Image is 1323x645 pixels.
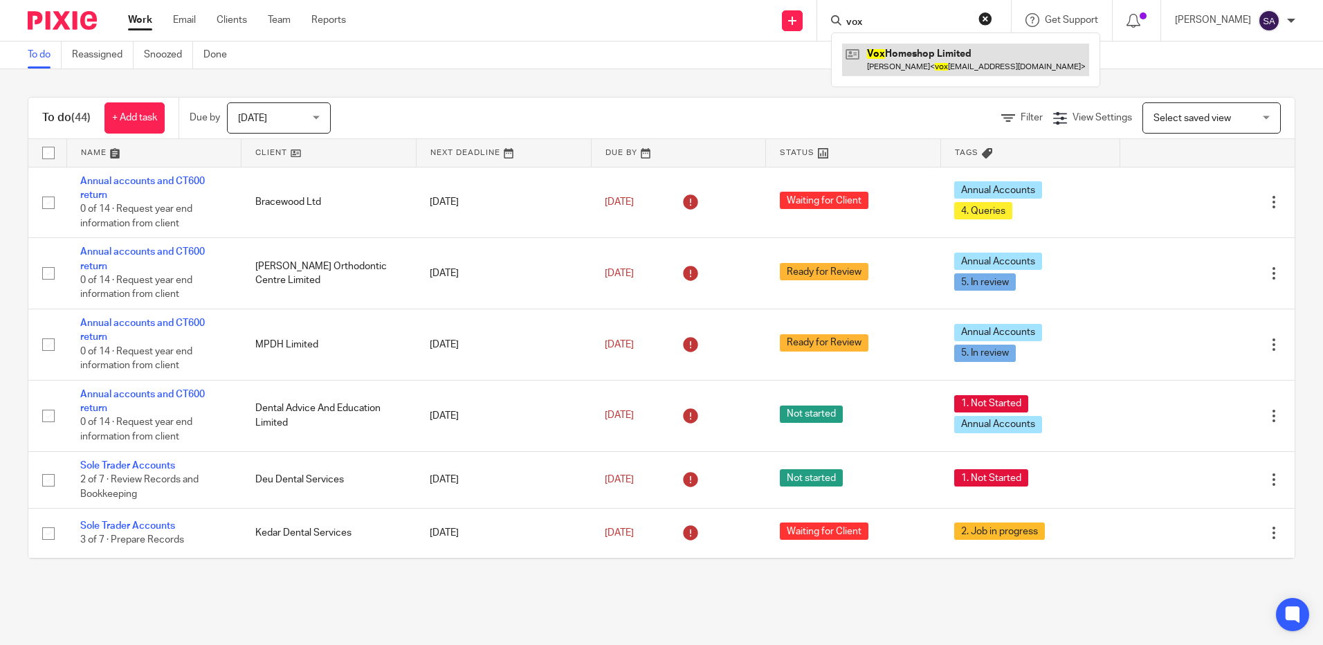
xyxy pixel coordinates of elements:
span: 3 of 7 · Prepare Records [80,535,184,545]
span: [DATE] [605,340,634,349]
span: [DATE] [605,197,634,207]
span: Annual Accounts [954,253,1042,270]
span: [DATE] [605,269,634,278]
span: Not started [780,469,843,487]
a: Annual accounts and CT600 return [80,318,205,342]
span: 0 of 14 · Request year end information from client [80,275,192,300]
span: 0 of 14 · Request year end information from client [80,418,192,442]
a: Annual accounts and CT600 return [80,390,205,413]
span: Select saved view [1153,113,1231,123]
a: To do [28,42,62,69]
td: [DATE] [416,509,591,558]
a: Reassigned [72,42,134,69]
a: Sole Trader Accounts [80,521,175,531]
span: Annual Accounts [954,181,1042,199]
span: 5. In review [954,273,1016,291]
span: [DATE] [238,113,267,123]
a: Reports [311,13,346,27]
td: [DATE] [416,380,591,451]
span: Waiting for Client [780,192,868,209]
img: svg%3E [1258,10,1280,32]
a: Email [173,13,196,27]
td: [DATE] [416,558,591,607]
a: Sole Trader Accounts [80,461,175,471]
td: [DATE] [416,167,591,238]
td: Deu Dental Services [241,451,417,508]
td: [DATE] [416,238,591,309]
span: Filter [1021,113,1043,122]
button: Clear [978,12,992,26]
p: Due by [190,111,220,125]
span: Waiting for Client [780,523,868,540]
span: 5. In review [954,345,1016,362]
a: Annual accounts and CT600 return [80,247,205,271]
a: Done [203,42,237,69]
span: 0 of 14 · Request year end information from client [80,347,192,371]
span: Ready for Review [780,334,868,352]
span: (44) [71,112,91,123]
td: [GEOGRAPHIC_DATA] [241,558,417,607]
span: Annual Accounts [954,416,1042,433]
span: 0 of 14 · Request year end information from client [80,204,192,228]
h1: To do [42,111,91,125]
td: MPDH Limited [241,309,417,381]
input: Search [845,17,969,29]
td: Dental Advice And Education Limited [241,380,417,451]
td: Kedar Dental Services [241,509,417,558]
p: [PERSON_NAME] [1175,13,1251,27]
a: Team [268,13,291,27]
span: 1. Not Started [954,469,1028,487]
span: [DATE] [605,411,634,421]
span: 4. Queries [954,202,1012,219]
span: [DATE] [605,528,634,538]
td: [DATE] [416,451,591,508]
span: Get Support [1045,15,1098,25]
span: Tags [955,149,978,156]
span: Not started [780,406,843,423]
a: Work [128,13,152,27]
a: Snoozed [144,42,193,69]
td: [PERSON_NAME] Orthodontic Centre Limited [241,238,417,309]
img: Pixie [28,11,97,30]
span: 2. Job in progress [954,523,1045,540]
span: View Settings [1073,113,1132,122]
span: 2 of 7 · Review Records and Bookkeeping [80,475,199,499]
a: Clients [217,13,247,27]
span: Annual Accounts [954,324,1042,341]
a: + Add task [104,102,165,134]
td: Bracewood Ltd [241,167,417,238]
a: Annual accounts and CT600 return [80,176,205,200]
span: 1. Not Started [954,395,1028,412]
span: [DATE] [605,475,634,484]
td: [DATE] [416,309,591,381]
span: Ready for Review [780,263,868,280]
